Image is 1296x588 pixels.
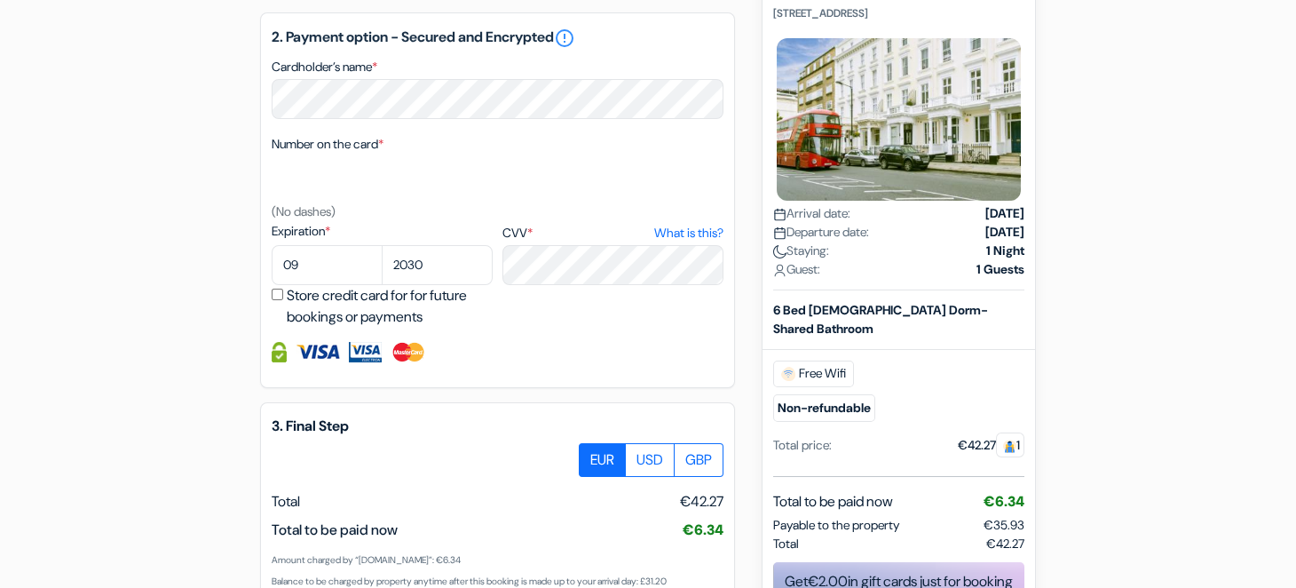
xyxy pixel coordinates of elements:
span: Staying: [773,242,829,260]
img: guest.svg [1003,440,1016,453]
small: Balance to be charged by property anytime after this booking is made up to your arrival day: £31.20 [272,576,667,587]
label: Expiration [272,222,493,241]
span: 1 [996,433,1024,457]
img: Visa Electron [349,342,381,362]
small: (No dashes) [272,203,336,219]
span: Total to be paid now [773,491,893,513]
img: moon.svg [773,245,786,258]
span: €35.93 [984,517,1024,533]
span: Total to be paid now [272,520,398,539]
span: Guest: [773,260,820,279]
label: CVV [502,224,723,242]
div: Total price: [773,436,832,455]
a: What is this? [654,224,723,242]
img: Visa [296,342,340,362]
label: USD [625,443,675,477]
img: calendar.svg [773,208,786,221]
small: Amount charged by “[DOMAIN_NAME]”: €6.34 [272,554,461,566]
span: €42.27 [986,535,1024,553]
img: user_icon.svg [773,264,786,277]
label: Store credit card for for future bookings or payments [287,285,498,328]
label: Number on the card [272,135,383,154]
strong: [DATE] [985,223,1024,242]
img: Credit card information fully secured and encrypted [272,342,287,362]
b: 6 Bed [DEMOGRAPHIC_DATA] Dorm-Shared Bathroom [773,302,988,337]
span: €6.34 [683,520,723,539]
h5: 2. Payment option - Secured and Encrypted [272,28,723,49]
label: EUR [579,443,626,477]
strong: 1 Guests [976,260,1024,279]
span: Free Wifi [773,361,854,387]
img: free_wifi.svg [781,367,795,381]
small: Non-refundable [773,394,875,422]
p: [STREET_ADDRESS] [773,6,1024,20]
div: Basic radio toggle button group [580,443,723,477]
div: €42.27 [958,436,1024,455]
img: Master Card [391,342,427,362]
strong: 1 Night [986,242,1024,260]
span: Total [773,535,799,553]
img: calendar.svg [773,226,786,240]
span: Payable to the property [773,516,899,535]
span: Arrival date: [773,204,850,223]
label: Cardholder’s name [272,58,377,76]
span: Total [272,492,300,511]
label: GBP [674,443,723,477]
a: error_outline [554,28,575,49]
strong: [DATE] [985,204,1024,223]
span: €6.34 [984,492,1024,511]
h5: 3. Final Step [272,417,723,434]
span: €42.27 [680,491,723,513]
span: Departure date: [773,223,869,242]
